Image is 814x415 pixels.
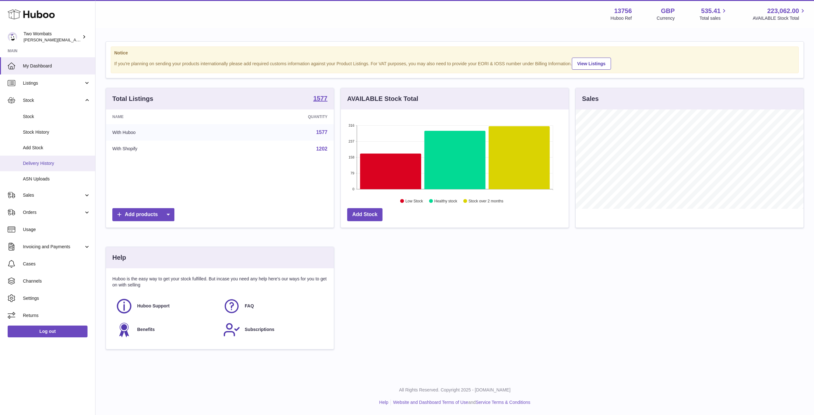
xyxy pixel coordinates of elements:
div: Huboo Ref [611,15,632,21]
a: Log out [8,326,88,337]
strong: 13756 [614,7,632,15]
a: FAQ [223,298,324,315]
text: 237 [348,139,354,143]
span: Cases [23,261,90,267]
a: Help [379,400,389,405]
span: Channels [23,278,90,284]
a: View Listings [572,58,611,70]
th: Quantity [229,109,334,124]
span: Add Stock [23,145,90,151]
h3: AVAILABLE Stock Total [347,95,418,103]
a: 223,062.00 AVAILABLE Stock Total [753,7,806,21]
span: Returns [23,313,90,319]
span: My Dashboard [23,63,90,69]
span: Stock History [23,129,90,135]
span: Total sales [699,15,728,21]
a: Add products [112,208,174,221]
div: Currency [657,15,675,21]
span: AVAILABLE Stock Total [753,15,806,21]
span: ASN Uploads [23,176,90,182]
a: Benefits [116,321,217,338]
span: Invoicing and Payments [23,244,84,250]
div: If you're planning on sending your products internationally please add required customs informati... [114,57,795,70]
p: Huboo is the easy way to get your stock fulfilled. But incase you need any help here's our ways f... [112,276,327,288]
h3: Total Listings [112,95,153,103]
a: 1202 [316,146,327,151]
a: Huboo Support [116,298,217,315]
span: Stock [23,97,84,103]
span: [PERSON_NAME][EMAIL_ADDRESS][PERSON_NAME][DOMAIN_NAME] [24,37,162,42]
text: 79 [350,171,354,175]
li: and [391,399,530,405]
a: Service Terms & Conditions [476,400,530,405]
span: 223,062.00 [767,7,799,15]
text: Low Stock [405,199,423,203]
td: With Huboo [106,124,229,141]
a: 1577 [316,130,327,135]
strong: 1577 [313,95,328,102]
span: Benefits [137,327,155,333]
p: All Rights Reserved. Copyright 2025 - [DOMAIN_NAME] [101,387,809,393]
span: Listings [23,80,84,86]
a: Subscriptions [223,321,324,338]
span: Settings [23,295,90,301]
h3: Help [112,253,126,262]
span: Orders [23,209,84,215]
span: 535.41 [701,7,720,15]
span: Delivery History [23,160,90,166]
text: 158 [348,155,354,159]
span: Sales [23,192,84,198]
text: Stock over 2 months [468,199,503,203]
span: Subscriptions [245,327,274,333]
img: philip.carroll@twowombats.com [8,32,17,42]
a: Website and Dashboard Terms of Use [393,400,468,405]
text: 316 [348,123,354,127]
td: With Shopify [106,141,229,157]
a: 535.41 Total sales [699,7,728,21]
span: Huboo Support [137,303,170,309]
text: 0 [352,187,354,191]
span: Stock [23,114,90,120]
a: Add Stock [347,208,382,221]
a: 1577 [313,95,328,103]
text: Healthy stock [434,199,458,203]
h3: Sales [582,95,599,103]
strong: GBP [661,7,675,15]
div: Two Wombats [24,31,81,43]
span: Usage [23,227,90,233]
span: FAQ [245,303,254,309]
th: Name [106,109,229,124]
strong: Notice [114,50,795,56]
